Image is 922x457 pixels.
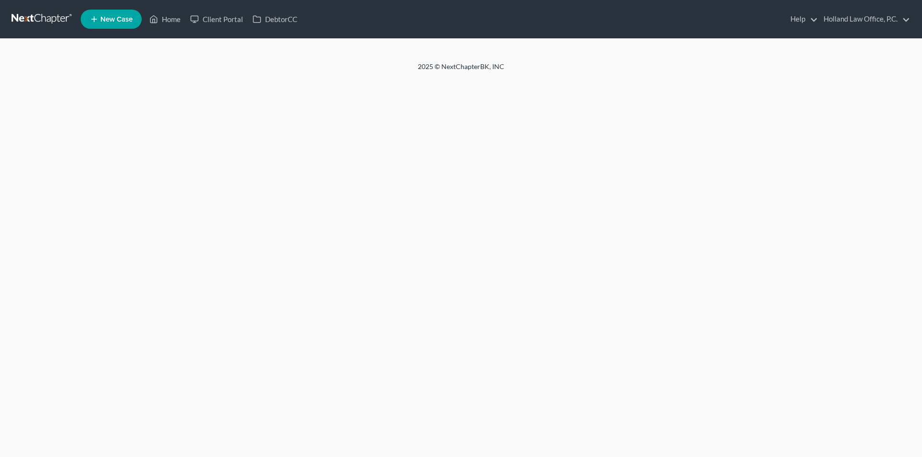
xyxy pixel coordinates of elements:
[819,11,910,28] a: Holland Law Office, P.C.
[786,11,818,28] a: Help
[81,10,142,29] new-legal-case-button: New Case
[248,11,302,28] a: DebtorCC
[185,11,248,28] a: Client Portal
[187,62,735,79] div: 2025 © NextChapterBK, INC
[145,11,185,28] a: Home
